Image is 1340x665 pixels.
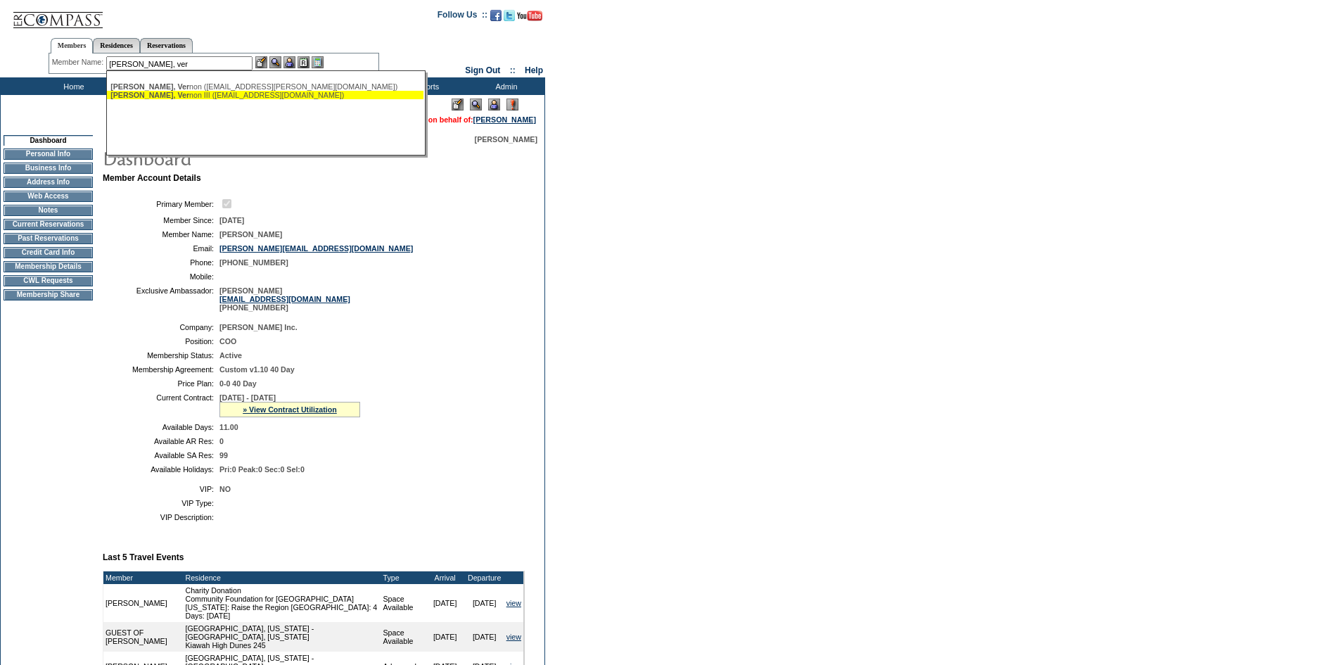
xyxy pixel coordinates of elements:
td: [PERSON_NAME] [103,584,183,622]
span: Custom v1.10 40 Day [219,365,295,374]
span: Active [219,351,242,360]
td: Departure [465,571,504,584]
a: Reservations [140,38,193,53]
img: View [269,56,281,68]
td: Personal Info [4,148,93,160]
td: Current Reservations [4,219,93,230]
td: Type [381,571,425,584]
td: Mobile: [108,272,214,281]
td: Dashboard [4,135,93,146]
img: b_edit.gif [255,56,267,68]
span: 99 [219,451,228,460]
td: [DATE] [426,584,465,622]
td: Member Since: [108,216,214,224]
a: Residences [93,38,140,53]
td: Member Name: [108,230,214,239]
img: Follow us on Twitter [504,10,515,21]
img: Log Concern/Member Elevation [506,99,518,110]
td: Web Access [4,191,93,202]
a: [PERSON_NAME] [473,115,536,124]
span: NO [219,485,231,493]
td: GUEST OF [PERSON_NAME] [103,622,183,652]
span: 11.00 [219,423,238,431]
td: Available Holidays: [108,465,214,474]
td: VIP Type: [108,499,214,507]
span: [PERSON_NAME] Inc. [219,323,298,331]
td: Available Days: [108,423,214,431]
b: Last 5 Travel Events [103,552,184,562]
div: non III ([EMAIL_ADDRESS][DOMAIN_NAME]) [110,91,420,99]
td: Arrival [426,571,465,584]
td: Home [32,77,113,95]
span: [PERSON_NAME] [PHONE_NUMBER] [219,286,350,312]
img: View Mode [470,99,482,110]
td: Charity Donation Community Foundation for [GEOGRAPHIC_DATA][US_STATE]: Raise the Region [GEOGRAPH... [183,584,381,622]
a: Sign Out [465,65,500,75]
td: Price Plan: [108,379,214,388]
td: Space Available [381,622,425,652]
span: COO [219,337,236,346]
td: Credit Card Info [4,247,93,258]
td: Available AR Res: [108,437,214,445]
div: Member Name: [52,56,106,68]
td: Email: [108,244,214,253]
span: Pri:0 Peak:0 Sec:0 Sel:0 [219,465,305,474]
a: Become our fan on Facebook [490,14,502,23]
td: [GEOGRAPHIC_DATA], [US_STATE] - [GEOGRAPHIC_DATA], [US_STATE] Kiawah High Dunes 245 [183,622,381,652]
td: Membership Status: [108,351,214,360]
td: CWL Requests [4,275,93,286]
td: Position: [108,337,214,346]
img: Subscribe to our YouTube Channel [517,11,542,21]
td: [DATE] [465,622,504,652]
td: Exclusive Ambassador: [108,286,214,312]
td: Member [103,571,183,584]
span: [DATE] - [DATE] [219,393,276,402]
td: Current Contract: [108,393,214,417]
td: Primary Member: [108,197,214,210]
img: Edit Mode [452,99,464,110]
a: view [506,633,521,641]
td: Follow Us :: [438,8,487,25]
td: Past Reservations [4,233,93,244]
a: [PERSON_NAME][EMAIL_ADDRESS][DOMAIN_NAME] [219,244,413,253]
span: 0 [219,437,224,445]
img: pgTtlDashboard.gif [102,144,383,172]
td: VIP: [108,485,214,493]
span: 0-0 40 Day [219,379,257,388]
a: view [506,599,521,607]
img: Reservations [298,56,310,68]
img: Become our fan on Facebook [490,10,502,21]
td: Address Info [4,177,93,188]
span: [PERSON_NAME] [475,135,537,144]
td: Membership Agreement: [108,365,214,374]
img: b_calculator.gif [312,56,324,68]
td: Company: [108,323,214,331]
td: VIP Description: [108,513,214,521]
td: Business Info [4,163,93,174]
span: [PERSON_NAME], Ver [110,82,189,91]
a: Follow us on Twitter [504,14,515,23]
img: Impersonate [283,56,295,68]
a: [EMAIL_ADDRESS][DOMAIN_NAME] [219,295,350,303]
td: Residence [183,571,381,584]
td: [DATE] [465,584,504,622]
td: Space Available [381,584,425,622]
td: [DATE] [426,622,465,652]
span: [PERSON_NAME] [219,230,282,239]
a: » View Contract Utilization [243,405,337,414]
td: Available SA Res: [108,451,214,460]
td: Notes [4,205,93,216]
td: Admin [464,77,545,95]
a: Members [51,38,94,53]
span: :: [510,65,516,75]
b: Member Account Details [103,173,201,183]
a: Help [525,65,543,75]
span: You are acting on behalf of: [375,115,536,124]
td: Phone: [108,258,214,267]
div: non ([EMAIL_ADDRESS][PERSON_NAME][DOMAIN_NAME]) [110,82,420,91]
td: Membership Details [4,261,93,272]
span: [PHONE_NUMBER] [219,258,288,267]
span: [DATE] [219,216,244,224]
a: Subscribe to our YouTube Channel [517,14,542,23]
td: Membership Share [4,289,93,300]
